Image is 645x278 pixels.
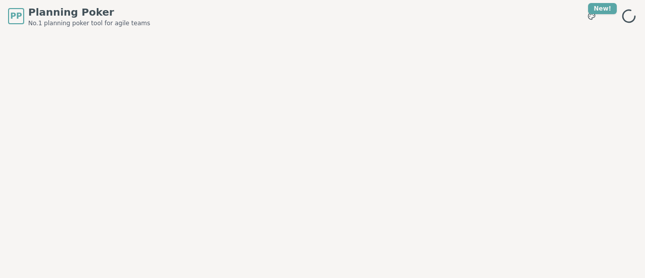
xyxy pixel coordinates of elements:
span: Planning Poker [28,5,150,19]
div: New! [588,3,617,14]
span: PP [10,10,22,22]
span: No.1 planning poker tool for agile teams [28,19,150,27]
a: PPPlanning PokerNo.1 planning poker tool for agile teams [8,5,150,27]
button: New! [583,7,601,25]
